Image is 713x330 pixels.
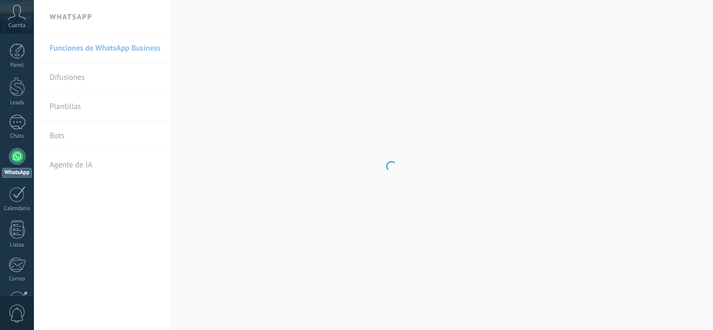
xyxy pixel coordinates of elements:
[2,133,32,140] div: Chats
[2,242,32,249] div: Listas
[2,62,32,69] div: Panel
[2,168,32,178] div: WhatsApp
[2,276,32,283] div: Correo
[8,22,26,29] span: Cuenta
[2,205,32,212] div: Calendario
[2,100,32,106] div: Leads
